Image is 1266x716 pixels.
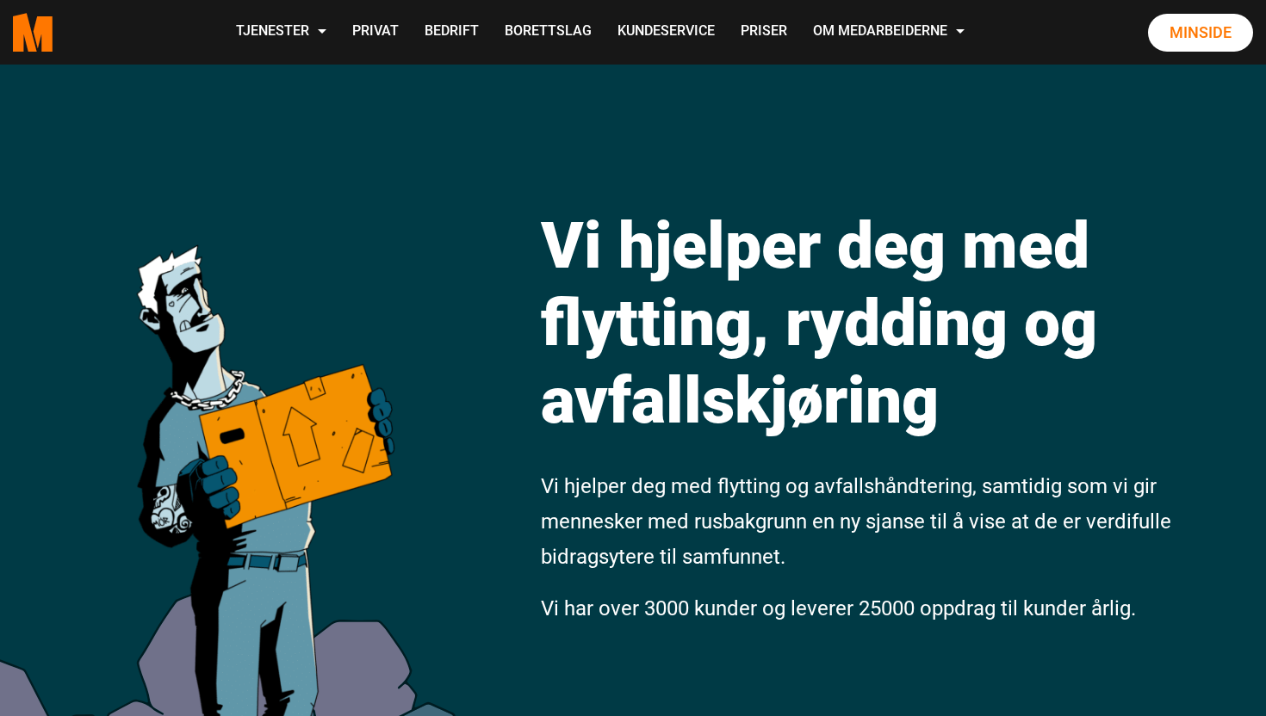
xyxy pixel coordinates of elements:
a: Om Medarbeiderne [800,2,977,63]
h1: Vi hjelper deg med flytting, rydding og avfallskjøring [541,207,1254,439]
a: Borettslag [492,2,605,63]
span: Vi hjelper deg med flytting og avfallshåndtering, samtidig som vi gir mennesker med rusbakgrunn e... [541,474,1171,569]
a: Priser [728,2,800,63]
a: Privat [339,2,412,63]
span: Vi har over 3000 kunder og leverer 25000 oppdrag til kunder årlig. [541,596,1136,620]
a: Minside [1148,14,1253,52]
a: Tjenester [223,2,339,63]
a: Bedrift [412,2,492,63]
a: Kundeservice [605,2,728,63]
